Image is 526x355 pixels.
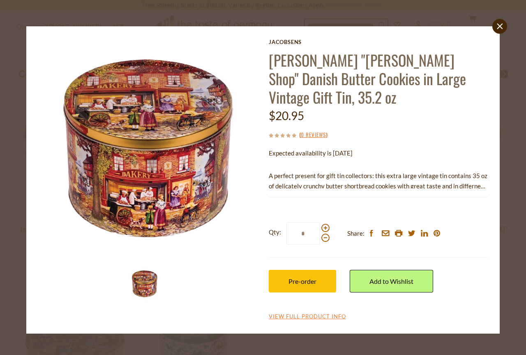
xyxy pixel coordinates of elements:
[269,270,336,292] button: Pre-order
[347,228,365,239] span: Share:
[269,39,487,45] a: Jacobsens
[269,148,487,158] p: Expected availability is [DATE]
[269,313,346,320] a: View Full Product Info
[269,49,466,108] a: [PERSON_NAME] "[PERSON_NAME] Shop" Danish Butter Cookies in Large Vintage Gift Tin, 35.2 oz
[128,267,161,300] img: Jacobsens "Baker Shop" Danish Butter Cookies in Large Vintage Gift Tin, 35.2 oz
[299,130,328,139] span: ( )
[350,270,433,292] a: Add to Wishlist
[286,222,320,245] input: Qty:
[269,171,487,191] p: A perfect present for gift tin collectors: this extra large vintage tin contains 35 oz of delicat...
[269,109,304,123] span: $20.95
[269,227,281,237] strong: Qty:
[301,130,326,139] a: 0 Reviews
[288,277,316,285] span: Pre-order
[39,39,258,258] img: Jacobsens "Baker Shop" Danish Butter Cookies in Large Vintage Gift Tin, 35.2 oz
